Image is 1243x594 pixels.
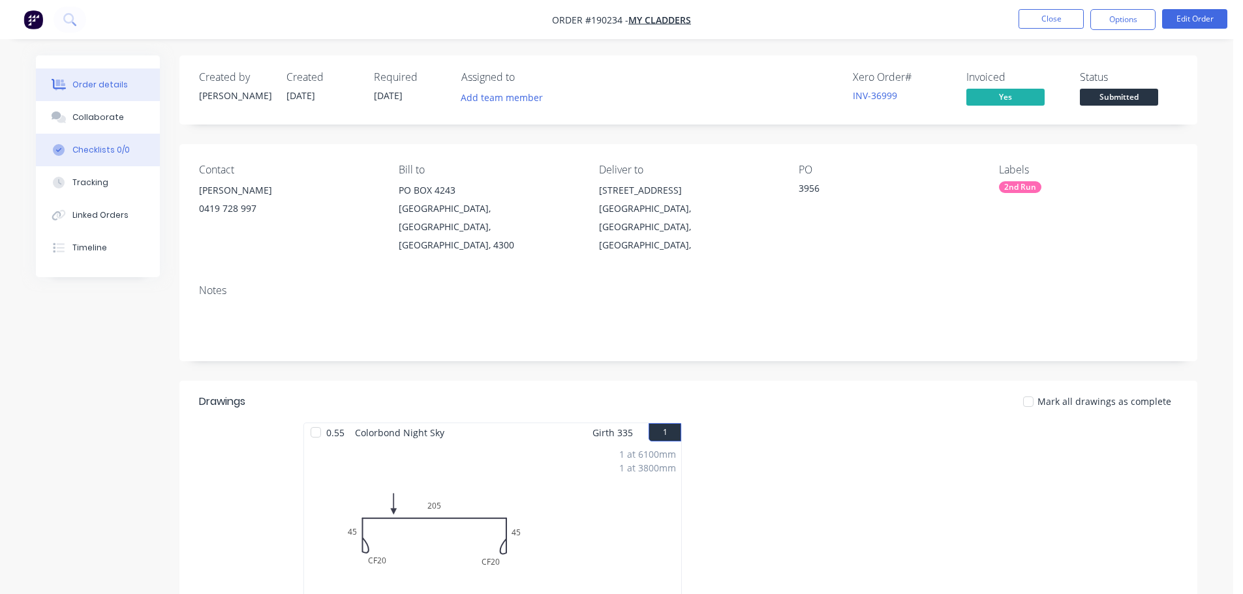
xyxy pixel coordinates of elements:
span: 0.55 [321,423,350,442]
div: Required [374,71,446,83]
button: Add team member [461,89,550,106]
div: PO BOX 4243 [399,181,577,200]
div: [PERSON_NAME] [199,89,271,102]
div: Created by [199,71,271,83]
div: Created [286,71,358,83]
button: 1 [649,423,681,441]
button: Submitted [1080,89,1158,108]
span: Mark all drawings as complete [1037,394,1171,408]
button: Add team member [454,89,550,106]
button: Collaborate [36,101,160,134]
span: Submitted [1080,89,1158,105]
div: Assigned to [461,71,592,83]
a: INV-36999 [853,89,897,102]
div: 3956 [799,181,962,200]
span: Yes [966,89,1045,105]
div: [PERSON_NAME]0419 728 997 [199,181,378,223]
div: Order details [72,79,128,91]
span: [DATE] [374,89,403,102]
div: Xero Order # [853,71,951,83]
div: Checklists 0/0 [72,144,130,156]
div: PO BOX 4243[GEOGRAPHIC_DATA], [GEOGRAPHIC_DATA], [GEOGRAPHIC_DATA], 4300 [399,181,577,254]
div: Bill to [399,164,577,176]
span: Colorbond Night Sky [350,423,450,442]
button: Checklists 0/0 [36,134,160,166]
div: [PERSON_NAME] [199,181,378,200]
div: PO [799,164,977,176]
span: [DATE] [286,89,315,102]
div: [STREET_ADDRESS][GEOGRAPHIC_DATA], [GEOGRAPHIC_DATA], [GEOGRAPHIC_DATA], [599,181,778,254]
div: 1 at 3800mm [619,461,676,475]
button: Order details [36,68,160,101]
div: [GEOGRAPHIC_DATA], [GEOGRAPHIC_DATA], [GEOGRAPHIC_DATA], 4300 [399,200,577,254]
div: [GEOGRAPHIC_DATA], [GEOGRAPHIC_DATA], [GEOGRAPHIC_DATA], [599,200,778,254]
div: Deliver to [599,164,778,176]
button: Linked Orders [36,199,160,231]
span: Order #190234 - [552,14,628,26]
button: Tracking [36,166,160,199]
span: Girth 335 [592,423,633,442]
div: 1 at 6100mm [619,447,676,461]
div: [STREET_ADDRESS] [599,181,778,200]
button: Options [1090,9,1156,30]
div: Invoiced [966,71,1064,83]
div: Linked Orders [72,209,129,221]
div: Notes [199,284,1178,297]
div: Drawings [199,394,245,409]
button: Close [1019,9,1084,29]
div: Labels [999,164,1178,176]
div: Collaborate [72,111,124,123]
div: 0419 728 997 [199,200,378,218]
div: 2nd Run [999,181,1041,193]
button: Edit Order [1162,9,1227,29]
img: Factory [23,10,43,29]
a: My Cladders [628,14,691,26]
div: Contact [199,164,378,176]
div: Timeline [72,242,107,254]
button: Timeline [36,231,160,264]
div: Status [1080,71,1178,83]
div: Tracking [72,177,108,188]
